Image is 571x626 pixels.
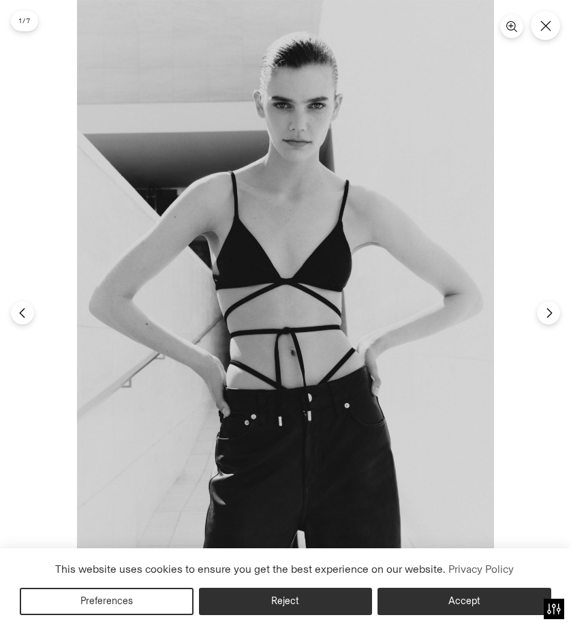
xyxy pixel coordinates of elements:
[446,559,515,580] a: Privacy Policy (opens in a new tab)
[55,563,446,576] span: This website uses cookies to ensure you get the best experience on our website.
[531,11,560,40] button: Close
[11,301,34,325] button: Previous
[500,15,523,38] button: Zoom
[11,11,38,31] div: 1 / 7
[537,301,560,325] button: Next
[199,588,373,615] button: Reject
[377,588,551,615] button: Accept
[20,588,194,615] button: Preferences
